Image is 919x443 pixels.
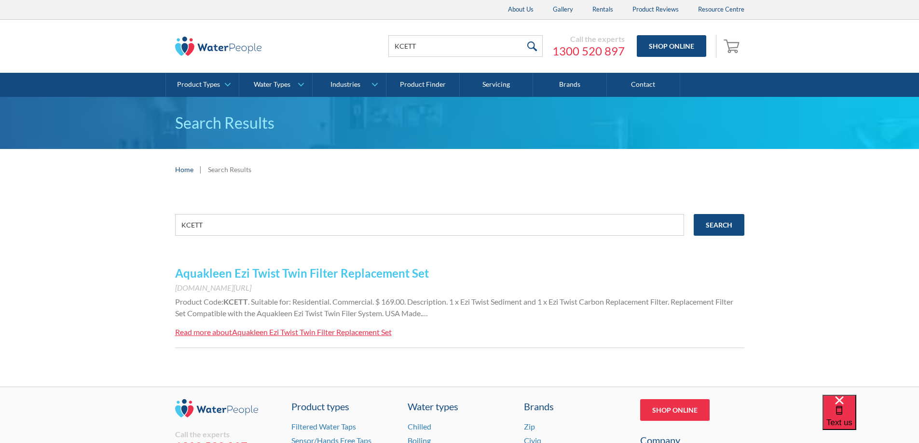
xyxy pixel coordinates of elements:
div: Water Types [254,81,290,89]
a: Zip [524,422,535,431]
div: Industries [330,81,360,89]
span: Product Code: [175,297,223,306]
div: | [198,163,203,175]
a: Shop Online [640,399,710,421]
a: Industries [313,73,385,97]
a: Chilled [408,422,431,431]
input: e.g. chilled water cooler [175,214,684,236]
a: Filtered Water Taps [291,422,356,431]
div: Call the experts [175,430,279,439]
h1: Search Results [175,111,744,134]
div: [DOMAIN_NAME][URL] [175,282,744,294]
span: … [422,309,428,318]
a: Aquakleen Ezi Twist Twin Filter Replacement Set [175,266,429,280]
a: Servicing [460,73,533,97]
div: Aquakleen Ezi Twist Twin Filter Replacement Set [232,327,392,336]
a: Water types [408,399,512,414]
a: Open empty cart [721,35,744,58]
img: The Water People [175,37,262,56]
a: Product Types [166,73,239,97]
a: Product Finder [386,73,460,97]
iframe: podium webchat widget bubble [823,395,919,443]
strong: KCETT [223,297,248,306]
div: Read more about [175,327,232,336]
span: . Suitable for: Residential. Commercial. $ 169.00. Description. 1 x Ezi Twist Sediment and 1 x Ez... [175,297,733,318]
div: Brands [524,399,628,414]
input: Search products [388,35,543,57]
div: Product Types [177,81,220,89]
div: Call the experts [552,34,625,44]
a: Shop Online [637,35,706,57]
a: Contact [607,73,680,97]
input: Search [694,214,744,236]
a: 1300 520 897 [552,44,625,58]
a: Product types [291,399,396,414]
div: Search Results [208,164,251,175]
img: shopping cart [724,38,742,54]
a: Home [175,164,193,175]
a: Brands [533,73,606,97]
a: Read more aboutAquakleen Ezi Twist Twin Filter Replacement Set [175,326,392,338]
a: Water Types [239,73,312,97]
